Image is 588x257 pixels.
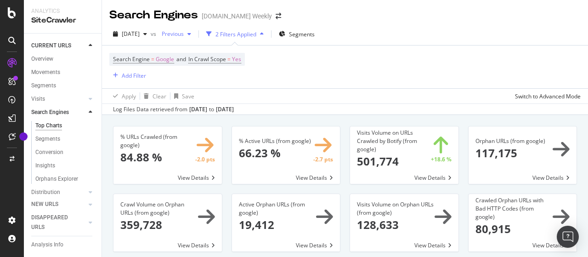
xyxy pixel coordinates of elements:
div: NEW URLS [31,200,58,209]
button: Switch to Advanced Mode [511,89,581,103]
div: Save [182,92,194,100]
div: Movements [31,68,60,77]
div: Tooltip anchor [19,132,28,141]
span: and [176,55,186,63]
a: Overview [31,54,95,64]
div: Insights [35,161,55,171]
div: Log Files Data retrieved from to [113,105,234,114]
button: Clear [140,89,166,103]
div: 2 Filters Applied [215,30,256,38]
span: Previous [158,30,184,38]
div: arrow-right-arrow-left [276,13,281,19]
div: Visits [31,94,45,104]
div: [DATE] [216,105,234,114]
div: SiteCrawler [31,15,94,26]
div: Search Engines [31,108,69,117]
a: Insights [35,161,95,171]
a: NEW URLS [31,200,86,209]
span: Search Engine [113,55,150,63]
div: [DATE] [189,105,207,114]
span: In Crawl Scope [188,55,226,63]
a: Segments [35,134,95,144]
span: = [151,55,154,63]
a: Movements [31,68,95,77]
button: 2 Filters Applied [203,27,267,41]
a: Conversion [35,148,95,157]
button: [DATE] [109,27,151,41]
div: DISAPPEARED URLS [31,213,78,232]
div: Segments [31,81,56,91]
span: = [227,55,231,63]
div: Top Charts [35,121,62,131]
div: Segments [35,134,60,144]
a: Segments [31,81,95,91]
div: Search Engines [109,7,198,23]
span: 2025 Aug. 24th [122,30,140,38]
span: vs [151,30,158,38]
a: CURRENT URLS [31,41,86,51]
button: Apply [109,89,136,103]
a: Search Engines [31,108,86,117]
div: Analysis Info [31,240,63,250]
div: Clear [153,92,166,100]
div: Open Intercom Messenger [557,226,579,248]
span: Yes [232,53,241,66]
a: Visits [31,94,86,104]
a: Distribution [31,188,86,197]
button: Add Filter [109,70,146,81]
div: [DOMAIN_NAME] Weekly [202,11,272,21]
div: Overview [31,54,53,64]
div: CURRENT URLS [31,41,71,51]
div: Add Filter [122,72,146,80]
span: Google [156,53,174,66]
a: Analysis Info [31,240,95,250]
a: DISAPPEARED URLS [31,213,86,232]
div: Apply [122,92,136,100]
div: Switch to Advanced Mode [515,92,581,100]
div: Orphans Explorer [35,174,78,184]
a: Top Charts [35,121,95,131]
button: Previous [158,27,195,41]
div: Analytics [31,7,94,15]
button: Segments [275,27,318,41]
button: Save [170,89,194,103]
span: Segments [289,30,315,38]
a: Orphans Explorer [35,174,95,184]
div: Distribution [31,188,60,197]
div: Conversion [35,148,63,157]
